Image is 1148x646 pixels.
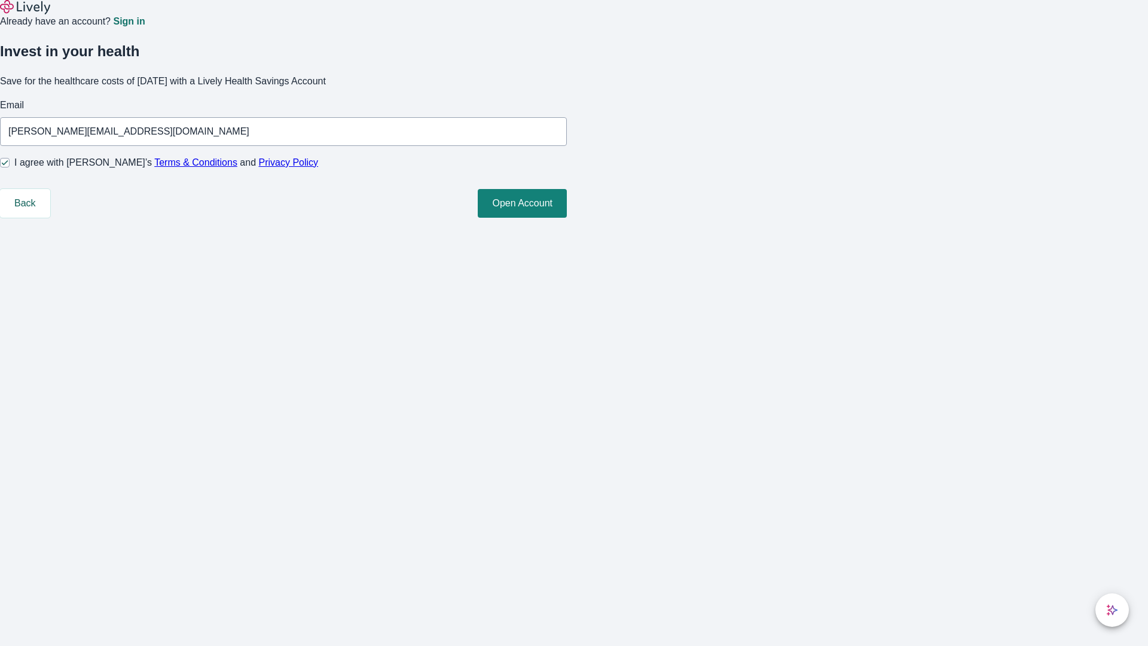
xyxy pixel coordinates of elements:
button: chat [1095,593,1129,627]
svg: Lively AI Assistant [1106,604,1118,616]
a: Sign in [113,17,145,26]
span: I agree with [PERSON_NAME]’s and [14,156,318,170]
a: Terms & Conditions [154,157,237,167]
a: Privacy Policy [259,157,319,167]
button: Open Account [478,189,567,218]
